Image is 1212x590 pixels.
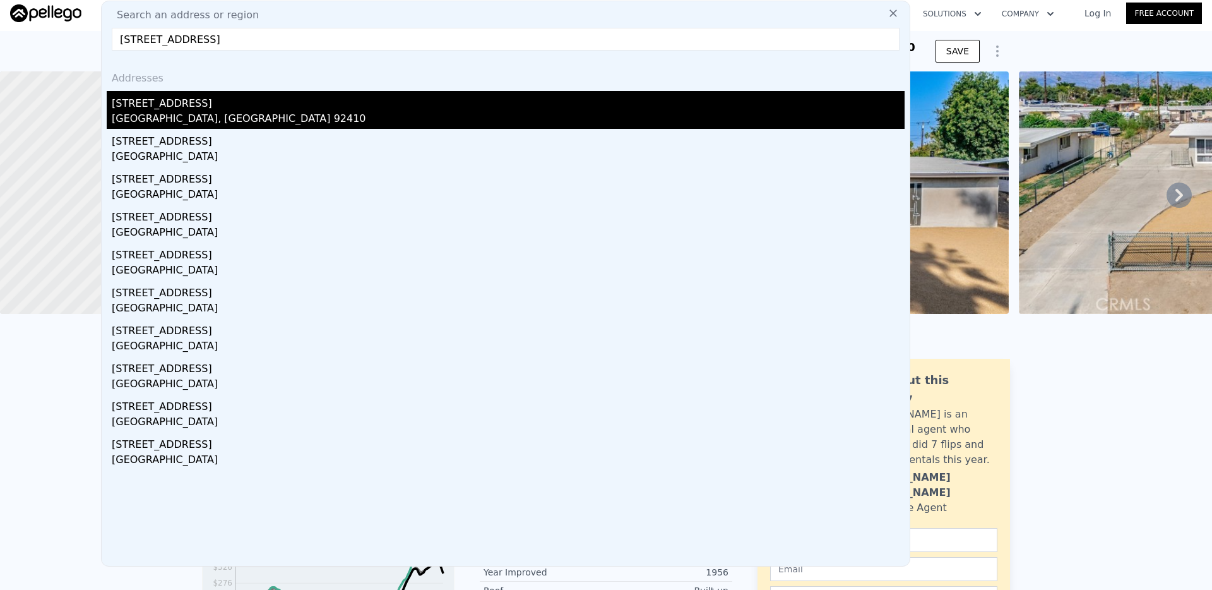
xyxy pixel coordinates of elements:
[112,280,905,301] div: [STREET_ADDRESS]
[213,563,232,572] tspan: $326
[107,8,259,23] span: Search an address or region
[112,28,900,51] input: Enter an address, city, region, neighborhood or zip code
[112,129,905,149] div: [STREET_ADDRESS]
[112,414,905,432] div: [GEOGRAPHIC_DATA]
[112,91,905,111] div: [STREET_ADDRESS]
[10,4,81,22] img: Pellego
[112,394,905,414] div: [STREET_ADDRESS]
[913,3,992,25] button: Solutions
[606,566,728,579] div: 1956
[1126,3,1202,24] a: Free Account
[213,579,232,587] tspan: $276
[112,243,905,263] div: [STREET_ADDRESS]
[107,61,905,91] div: Addresses
[112,205,905,225] div: [STREET_ADDRESS]
[112,376,905,394] div: [GEOGRAPHIC_DATA]
[112,149,905,167] div: [GEOGRAPHIC_DATA]
[112,167,905,187] div: [STREET_ADDRESS]
[992,3,1064,25] button: Company
[112,452,905,470] div: [GEOGRAPHIC_DATA]
[857,371,997,407] div: Ask about this property
[1069,7,1126,20] a: Log In
[770,557,997,581] input: Email
[112,318,905,339] div: [STREET_ADDRESS]
[857,407,997,467] div: [PERSON_NAME] is an active local agent who personally did 7 flips and bought 3 rentals this year.
[484,566,606,579] div: Year Improved
[112,111,905,129] div: [GEOGRAPHIC_DATA], [GEOGRAPHIC_DATA] 92410
[112,225,905,243] div: [GEOGRAPHIC_DATA]
[112,356,905,376] div: [STREET_ADDRESS]
[112,432,905,452] div: [STREET_ADDRESS]
[857,470,997,500] div: [PERSON_NAME] [PERSON_NAME]
[985,39,1010,64] button: Show Options
[112,263,905,280] div: [GEOGRAPHIC_DATA]
[112,301,905,318] div: [GEOGRAPHIC_DATA]
[112,187,905,205] div: [GEOGRAPHIC_DATA]
[936,40,980,63] button: SAVE
[112,339,905,356] div: [GEOGRAPHIC_DATA]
